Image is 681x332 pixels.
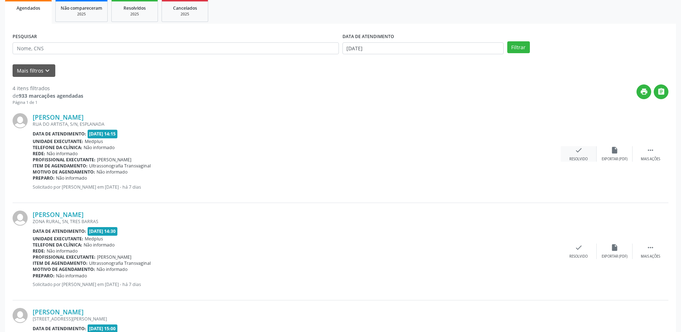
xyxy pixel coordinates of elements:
span: Não informado [84,144,115,151]
b: Unidade executante: [33,138,83,144]
button: print [636,84,651,99]
button: Filtrar [507,41,530,54]
b: Item de agendamento: [33,163,88,169]
div: Página 1 de 1 [13,100,83,106]
div: de [13,92,83,100]
input: Selecione um intervalo [342,42,504,55]
b: Motivo de agendamento: [33,169,95,175]
p: Solicitado por [PERSON_NAME] em [DATE] - há 7 dias [33,281,561,287]
span: Ultrassonografia Transvaginal [89,163,151,169]
div: Resolvido [569,254,588,259]
i: print [640,88,648,96]
i:  [647,244,654,252]
span: Resolvidos [123,5,146,11]
span: Agendados [17,5,40,11]
span: Não informado [56,273,87,279]
span: Não informado [47,248,78,254]
span: Não informado [84,242,115,248]
a: [PERSON_NAME] [33,211,84,218]
div: Mais ações [641,254,660,259]
div: 2025 [117,11,153,17]
div: 2025 [167,11,203,17]
span: [PERSON_NAME] [97,157,131,163]
div: RUA DO ARTISTA, S/N, ESPLANADA [33,121,561,127]
div: Exportar (PDF) [602,157,628,162]
i: insert_drive_file [611,146,619,154]
b: Data de atendimento: [33,131,86,137]
i: check [575,244,583,252]
b: Preparo: [33,273,55,279]
a: [PERSON_NAME] [33,113,84,121]
div: [STREET_ADDRESS][PERSON_NAME] [33,316,561,322]
span: [DATE] 14:15 [88,130,118,138]
i: keyboard_arrow_down [43,67,51,75]
p: Solicitado por [PERSON_NAME] em [DATE] - há 7 dias [33,184,561,190]
strong: 933 marcações agendadas [19,92,83,99]
button:  [654,84,668,99]
i: check [575,146,583,154]
b: Telefone da clínica: [33,242,82,248]
span: Medplus [85,236,103,242]
div: ZONA RURAL, SN, TRES BARRAS [33,218,561,225]
div: 4 itens filtrados [13,84,83,92]
span: Não informado [56,175,87,181]
a: [PERSON_NAME] [33,308,84,316]
i:  [647,146,654,154]
b: Rede: [33,151,45,157]
span: Não informado [97,266,127,272]
span: Não informado [47,151,78,157]
span: [PERSON_NAME] [97,254,131,260]
b: Rede: [33,248,45,254]
div: Resolvido [569,157,588,162]
img: img [13,308,28,323]
span: Cancelados [173,5,197,11]
b: Profissional executante: [33,254,95,260]
div: 2025 [61,11,102,17]
label: DATA DE ATENDIMENTO [342,31,394,42]
b: Unidade executante: [33,236,83,242]
b: Preparo: [33,175,55,181]
label: PESQUISAR [13,31,37,42]
img: img [13,113,28,128]
i: insert_drive_file [611,244,619,252]
b: Item de agendamento: [33,260,88,266]
b: Telefone da clínica: [33,144,82,151]
span: Medplus [85,138,103,144]
b: Data de atendimento: [33,228,86,234]
div: Exportar (PDF) [602,254,628,259]
img: img [13,211,28,226]
b: Profissional executante: [33,157,95,163]
input: Nome, CNS [13,42,339,55]
span: Não informado [97,169,127,175]
div: Mais ações [641,157,660,162]
span: Ultrassonografia Transvaginal [89,260,151,266]
b: Data de atendimento: [33,326,86,332]
b: Motivo de agendamento: [33,266,95,272]
span: Não compareceram [61,5,102,11]
i:  [657,88,665,96]
button: Mais filtroskeyboard_arrow_down [13,64,55,77]
span: [DATE] 14:30 [88,227,118,235]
